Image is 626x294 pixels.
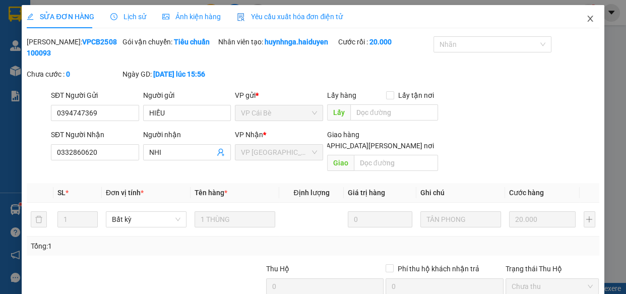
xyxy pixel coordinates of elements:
input: VD: Bàn, Ghế [195,211,275,227]
div: Nhân viên tạo: [218,36,336,47]
span: VP Nhận [235,131,263,139]
b: Tiêu chuẩn [174,38,210,46]
div: Chưa cước : [27,69,120,80]
input: Dọc đường [350,104,438,121]
th: Ghi chú [416,183,505,203]
div: Trạng thái Thu Hộ [506,263,599,274]
b: huynhnga.haiduyen [265,38,328,46]
span: Lấy [327,104,350,121]
span: Lấy hàng [327,91,356,99]
b: 0 [66,70,70,78]
b: 20.000 [369,38,391,46]
div: Tổng: 1 [31,241,242,252]
input: 0 [509,211,576,227]
span: Tên hàng [195,189,227,197]
span: picture [162,13,169,20]
input: Dọc đường [354,155,438,171]
div: Người gửi [143,90,231,101]
span: Yêu cầu xuất hóa đơn điện tử [237,13,343,21]
input: 0 [348,211,412,227]
span: Giao hàng [327,131,359,139]
span: [GEOGRAPHIC_DATA][PERSON_NAME] nơi [296,140,438,151]
span: clock-circle [110,13,117,20]
input: Ghi Chú [420,211,501,227]
span: Ảnh kiện hàng [162,13,221,21]
span: close [586,15,594,23]
div: [PERSON_NAME]: [27,36,120,58]
div: SĐT Người Gửi [51,90,139,101]
div: Ngày GD: [122,69,216,80]
span: Lịch sử [110,13,146,21]
img: icon [237,13,245,21]
button: Close [576,5,604,33]
span: VP Sài Gòn [241,145,317,160]
b: [DATE] lúc 15:56 [153,70,205,78]
span: VP Cái Bè [241,105,317,121]
span: Phí thu hộ khách nhận trả [394,263,483,274]
div: Người nhận [143,129,231,140]
span: Thu Hộ [266,265,289,273]
div: SĐT Người Nhận [51,129,139,140]
span: edit [27,13,34,20]
span: Lấy tận nơi [394,90,438,101]
div: Cước rồi : [338,36,431,47]
span: SL [57,189,66,197]
span: Cước hàng [509,189,544,197]
span: Giao [327,155,354,171]
span: user-add [217,148,225,156]
span: Chưa thu [512,279,593,294]
span: Đơn vị tính [106,189,144,197]
span: Bất kỳ [112,212,180,227]
span: Định lượng [293,189,329,197]
span: Giá trị hàng [348,189,385,197]
span: SỬA ĐƠN HÀNG [27,13,94,21]
div: VP gửi [235,90,323,101]
button: plus [584,211,595,227]
button: delete [31,211,47,227]
div: Gói vận chuyển: [122,36,216,47]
